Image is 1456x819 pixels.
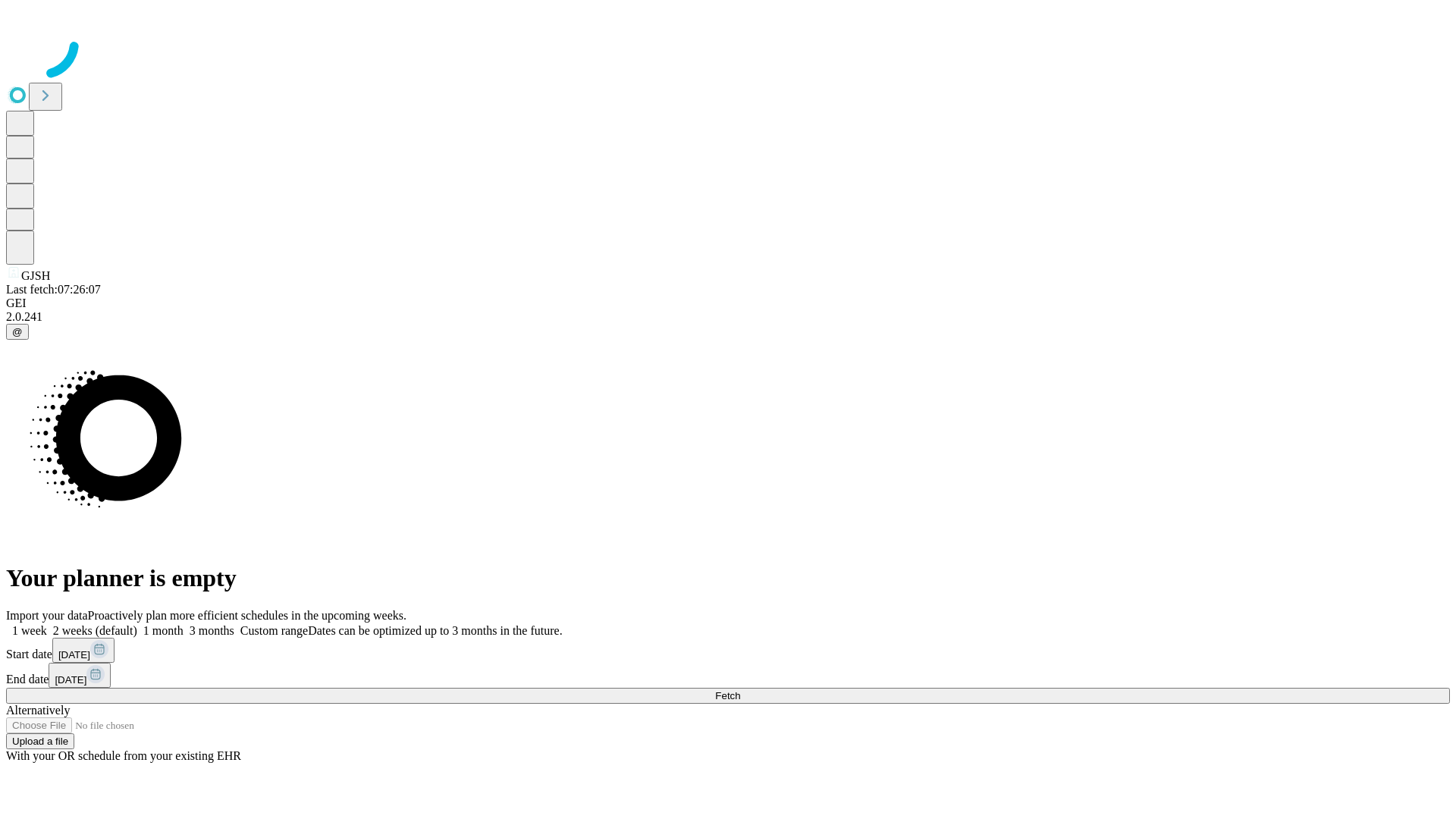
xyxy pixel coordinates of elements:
[308,624,562,637] span: Dates can be optimized up to 3 months in the future.
[6,609,88,622] span: Import your data
[58,649,90,661] span: [DATE]
[49,663,111,688] button: [DATE]
[143,624,184,637] span: 1 month
[6,564,1450,592] h1: Your planner is empty
[12,624,47,637] span: 1 week
[55,674,86,686] span: [DATE]
[190,624,234,637] span: 3 months
[6,324,29,340] button: @
[52,638,115,663] button: [DATE]
[6,733,74,749] button: Upload a file
[53,624,137,637] span: 2 weeks (default)
[88,609,406,622] span: Proactively plan more efficient schedules in the upcoming weeks.
[6,749,241,762] span: With your OR schedule from your existing EHR
[12,326,23,337] span: @
[6,688,1450,704] button: Fetch
[6,663,1450,688] div: End date
[240,624,308,637] span: Custom range
[21,269,50,282] span: GJSH
[6,310,1450,324] div: 2.0.241
[6,638,1450,663] div: Start date
[6,704,70,717] span: Alternatively
[715,690,740,701] span: Fetch
[6,297,1450,310] div: GEI
[6,283,101,296] span: Last fetch: 07:26:07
